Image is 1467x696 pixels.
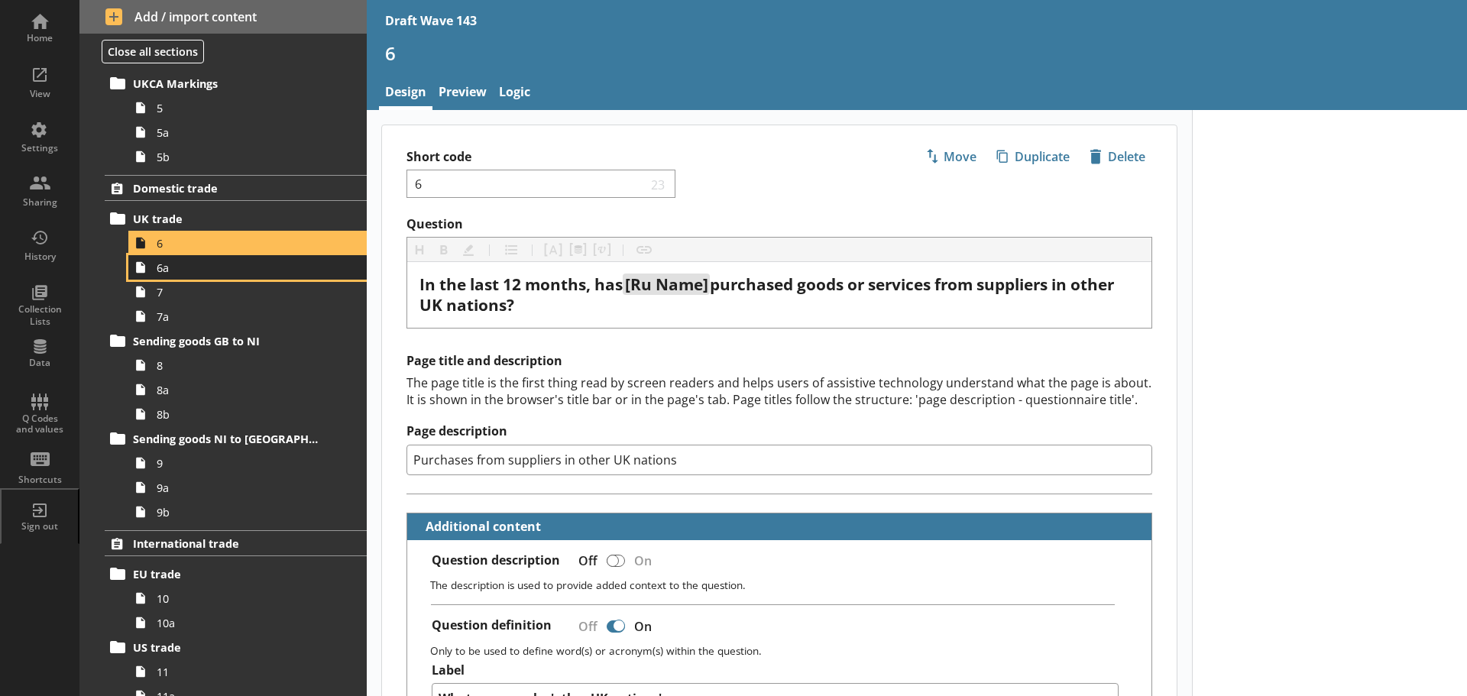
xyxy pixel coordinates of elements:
[566,547,604,574] div: Off
[157,125,327,140] span: 5a
[432,662,1119,678] label: Label
[157,456,327,471] span: 9
[157,383,327,397] span: 8a
[157,101,327,115] span: 5
[419,274,1139,316] div: Question
[430,578,1139,592] p: The description is used to provide added context to the question.
[406,353,1152,369] h2: Page title and description
[628,613,664,639] div: On
[105,206,367,231] a: UK trade
[566,613,604,639] div: Off
[625,274,708,295] span: [Ru Name]
[133,567,321,581] span: EU trade
[157,616,327,630] span: 10a
[128,451,367,475] a: 9
[379,77,432,110] a: Design
[128,280,367,304] a: 7
[13,357,66,369] div: Data
[432,77,493,110] a: Preview
[413,513,544,540] button: Additional content
[133,212,321,226] span: UK trade
[128,500,367,524] a: 9b
[128,659,367,684] a: 11
[989,144,1077,170] button: Duplicate
[105,329,367,353] a: Sending goods GB to NI
[157,309,327,324] span: 7a
[919,144,983,169] span: Move
[112,206,367,329] li: UK trade66a77a
[79,40,367,169] li: UKCAUKCA Markings55a5b
[128,95,367,120] a: 5
[157,481,327,495] span: 9a
[157,407,327,422] span: 8b
[105,562,367,586] a: EU trade
[128,144,367,169] a: 5b
[128,304,367,329] a: 7a
[157,236,327,251] span: 6
[13,196,66,209] div: Sharing
[157,261,327,275] span: 6a
[419,274,623,295] span: In the last 12 months, has
[79,175,367,524] li: Domestic tradeUK trade66a77aSending goods GB to NI88a8bSending goods NI to [GEOGRAPHIC_DATA]99a9b
[112,426,367,524] li: Sending goods NI to [GEOGRAPHIC_DATA]99a9b
[157,505,327,520] span: 9b
[157,285,327,299] span: 7
[133,181,321,196] span: Domestic trade
[133,76,321,91] span: UKCA Markings
[128,610,367,635] a: 10a
[133,334,321,348] span: Sending goods GB to NI
[918,144,983,170] button: Move
[102,40,204,63] button: Close all sections
[128,231,367,255] a: 6
[493,77,536,110] a: Logic
[13,520,66,533] div: Sign out
[105,635,367,659] a: US trade
[128,353,367,377] a: 8
[157,591,327,606] span: 10
[432,617,552,633] label: Question definition
[133,536,321,551] span: International trade
[385,12,477,29] div: Draft Wave 143
[432,552,560,568] label: Question description
[133,432,321,446] span: Sending goods NI to [GEOGRAPHIC_DATA]
[406,423,1152,439] label: Page description
[105,426,367,451] a: Sending goods NI to [GEOGRAPHIC_DATA]
[128,586,367,610] a: 10
[1083,144,1152,170] button: Delete
[430,643,1139,658] p: Only to be used to define word(s) or acronym(s) within the question.
[105,8,342,25] span: Add / import content
[112,562,367,635] li: EU trade1010a
[157,150,327,164] span: 5b
[128,255,367,280] a: 6a
[13,32,66,44] div: Home
[990,144,1076,169] span: Duplicate
[1083,144,1151,169] span: Delete
[157,358,327,373] span: 8
[419,274,1118,316] span: purchased goods or services from suppliers in other UK nations?
[406,149,779,165] label: Short code
[128,475,367,500] a: 9a
[105,530,367,556] a: International trade
[648,176,669,191] span: 23
[128,120,367,144] a: 5a
[157,665,327,679] span: 11
[13,474,66,486] div: Shortcuts
[13,303,66,327] div: Collection Lists
[128,377,367,402] a: 8a
[105,175,367,201] a: Domestic trade
[13,88,66,100] div: View
[406,216,1152,232] label: Question
[628,547,664,574] div: On
[13,142,66,154] div: Settings
[13,413,66,435] div: Q Codes and values
[13,251,66,263] div: History
[112,329,367,426] li: Sending goods GB to NI88a8b
[112,71,367,169] li: UKCA Markings55a5b
[133,640,321,655] span: US trade
[385,41,1449,65] h1: 6
[105,71,367,95] a: UKCA Markings
[406,374,1152,408] div: The page title is the first thing read by screen readers and helps users of assistive technology ...
[128,402,367,426] a: 8b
